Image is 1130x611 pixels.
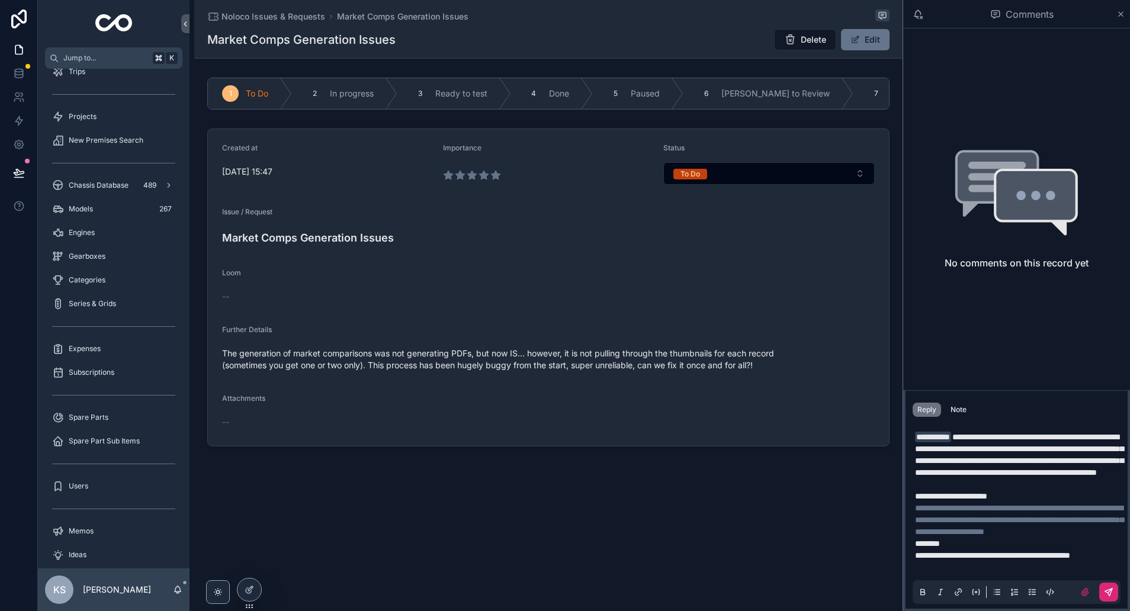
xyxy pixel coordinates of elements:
[45,544,182,565] a: Ideas
[69,181,129,190] span: Chassis Database
[45,130,182,151] a: New Premises Search
[435,88,487,99] span: Ready to test
[69,413,108,422] span: Spare Parts
[45,338,182,359] a: Expenses
[45,293,182,314] a: Series & Grids
[45,222,182,243] a: Engines
[229,89,232,98] span: 1
[69,368,114,377] span: Subscriptions
[614,89,618,98] span: 5
[1006,7,1054,21] span: Comments
[69,67,85,76] span: Trips
[774,29,836,50] button: Delete
[69,228,95,237] span: Engines
[222,348,875,371] span: The generation of market comparisons was not generating PDFs, but now IS... however, it is not pu...
[913,403,941,417] button: Reply
[222,166,434,178] span: [DATE] 15:47
[63,53,148,63] span: Jump to...
[69,136,143,145] span: New Premises Search
[951,405,967,414] div: Note
[69,550,86,559] span: Ideas
[207,11,325,22] a: Noloco Issues & Requests
[69,436,140,446] span: Spare Part Sub Items
[83,584,151,596] p: [PERSON_NAME]
[53,583,66,597] span: KS
[45,362,182,383] a: Subscriptions
[330,88,374,99] span: In progress
[222,230,875,246] h4: Market Comps Generation Issues
[38,69,190,568] div: scrollable content
[45,475,182,497] a: Users
[704,89,708,98] span: 6
[631,88,660,99] span: Paused
[222,143,258,152] span: Created at
[207,31,396,48] h1: Market Comps Generation Issues
[156,202,175,216] div: 267
[222,394,265,403] span: Attachments
[222,416,229,428] span: --
[45,407,182,428] a: Spare Parts
[69,275,105,285] span: Categories
[841,29,890,50] button: Edit
[69,252,105,261] span: Gearboxes
[45,198,182,220] a: Models267
[222,291,229,303] span: --
[874,89,878,98] span: 7
[946,403,971,417] button: Note
[45,106,182,127] a: Projects
[45,61,182,82] a: Trips
[45,269,182,291] a: Categories
[246,88,268,99] span: To Do
[45,47,182,69] button: Jump to...K
[680,169,700,179] div: To Do
[140,178,160,192] div: 489
[222,268,241,277] span: Loom
[221,11,325,22] span: Noloco Issues & Requests
[45,520,182,542] a: Memos
[337,11,468,22] a: Market Comps Generation Issues
[95,14,133,33] img: App logo
[69,204,93,214] span: Models
[663,143,685,152] span: Status
[69,481,88,491] span: Users
[313,89,317,98] span: 2
[801,34,826,46] span: Delete
[45,175,182,196] a: Chassis Database489
[167,53,176,63] span: K
[443,143,481,152] span: Importance
[222,207,272,216] span: Issue / Request
[531,89,536,98] span: 4
[549,88,569,99] span: Done
[69,344,101,353] span: Expenses
[418,89,422,98] span: 3
[69,299,116,308] span: Series & Grids
[45,430,182,452] a: Spare Part Sub Items
[945,256,1089,270] h2: No comments on this record yet
[69,526,94,536] span: Memos
[69,112,97,121] span: Projects
[663,162,875,185] button: Select Button
[721,88,830,99] span: [PERSON_NAME] to Review
[222,325,272,334] span: Further Details
[45,246,182,267] a: Gearboxes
